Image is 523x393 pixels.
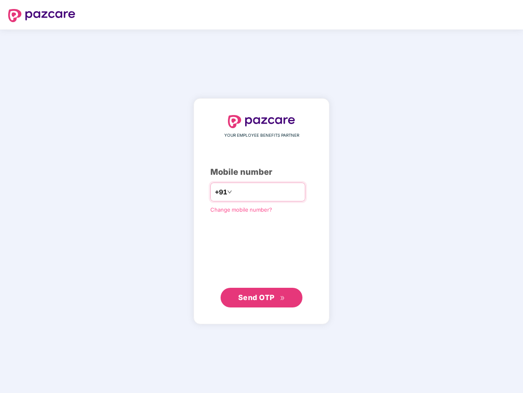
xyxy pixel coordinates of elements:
button: Send OTPdouble-right [221,288,302,307]
span: double-right [280,296,285,301]
img: logo [8,9,75,22]
a: Change mobile number? [210,206,272,213]
span: +91 [215,187,227,197]
div: Mobile number [210,166,313,178]
img: logo [228,115,295,128]
span: down [227,190,232,194]
span: YOUR EMPLOYEE BENEFITS PARTNER [224,132,299,139]
span: Send OTP [238,293,275,302]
